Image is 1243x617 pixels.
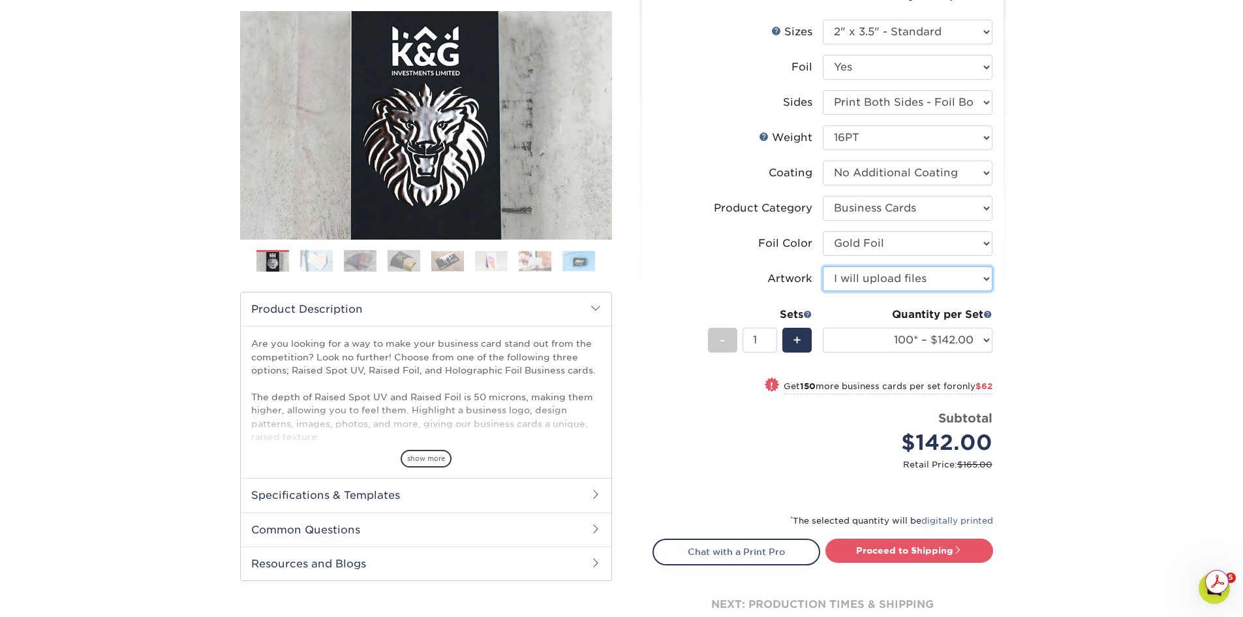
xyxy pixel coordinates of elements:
h2: Specifications & Templates [241,478,611,512]
img: Business Cards 02 [300,249,333,272]
small: Get more business cards per set for [784,381,992,394]
h2: Resources and Blogs [241,546,611,580]
h2: Common Questions [241,513,611,546]
div: Foil [791,59,812,75]
div: Sets [708,307,812,323]
span: + [793,330,801,350]
a: Chat with a Print Pro [652,539,820,565]
span: show more [401,450,452,467]
div: $142.00 [833,427,992,458]
h2: Product Description [241,293,611,326]
p: Are you looking for a way to make your business card stand out from the competition? Look no furt... [251,337,601,590]
span: ! [770,379,773,392]
span: - [720,330,726,350]
div: Quantity per Set [823,307,992,323]
img: Business Cards 07 [519,251,551,271]
strong: 150 [800,381,816,391]
div: Sides [783,95,812,110]
div: Foil Color [758,236,812,251]
span: $62 [975,381,992,391]
div: Sizes [771,24,812,40]
iframe: Intercom live chat [1199,573,1230,604]
span: only [957,381,992,391]
div: Weight [759,130,812,146]
small: Retail Price: [663,458,992,471]
img: Business Cards 08 [562,251,595,271]
div: Artwork [767,271,812,287]
small: The selected quantity will be [790,516,993,526]
img: Business Cards 05 [431,251,464,271]
div: Product Category [714,200,812,216]
strong: Subtotal [938,411,992,425]
a: digitally printed [921,516,993,526]
a: Proceed to Shipping [825,539,993,562]
div: Coating [769,165,812,181]
img: Business Cards 06 [475,251,508,271]
img: Business Cards 01 [256,245,289,278]
img: Business Cards 03 [344,249,376,272]
span: $165.00 [957,460,992,469]
img: Business Cards 04 [388,249,420,272]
